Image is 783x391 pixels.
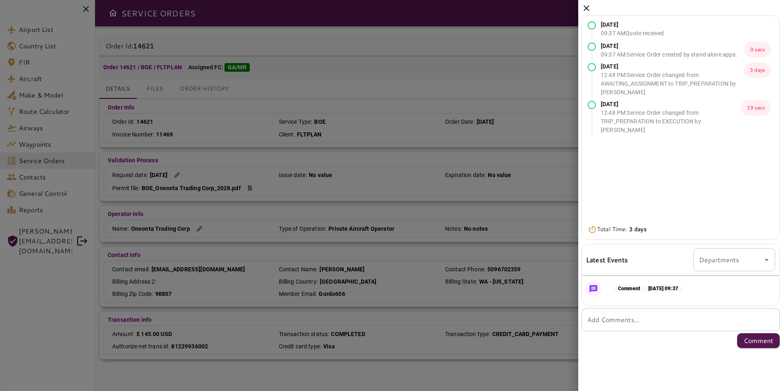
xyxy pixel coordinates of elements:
p: [DATE] [601,100,741,109]
p: 09:37 AM : Service Order created by stand alone apps. [601,50,738,59]
p: Comment [744,336,773,346]
p: 19 secs [741,100,771,116]
p: [DATE] [601,42,738,50]
p: 0 secs [744,42,771,57]
p: [DATE] [601,62,744,71]
img: Timer Icon [588,225,597,234]
p: 09:37 AM Quote received [601,29,664,38]
p: 12:48 PM : Service Order changed from TRIP_PREPARATION to EXECUTION by [PERSON_NAME] [601,109,741,134]
h6: Latest Events [586,255,628,265]
p: [DATE] [601,20,664,29]
button: Comment [737,333,780,348]
p: Comment [614,285,644,292]
b: 3 days [629,225,647,233]
p: Total Time: [597,225,647,234]
img: Message Icon [588,283,599,295]
p: 3 days [744,62,771,78]
button: Open [761,254,772,266]
p: 12:48 PM : Service Order changed from AWAITING_ASSIGNMENT to TRIP_PREPARATION by [PERSON_NAME] [601,71,744,97]
p: [DATE] 09:37 [644,285,682,292]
